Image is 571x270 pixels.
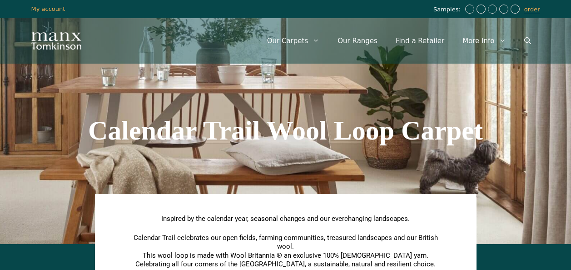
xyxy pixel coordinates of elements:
[31,5,65,12] a: My account
[328,27,387,55] a: Our Ranges
[387,27,453,55] a: Find a Retailer
[453,27,515,55] a: More Info
[258,27,540,55] nav: Primary
[31,32,81,50] img: Manx Tomkinson
[129,234,442,269] p: Calendar Trail celebrates our open fields, farming communities, treasured landscapes and our Brit...
[258,27,329,55] a: Our Carpets
[433,6,463,14] span: Samples:
[129,215,442,224] p: Inspired by the calendar year, seasonal changes and our everchanging landscapes.
[31,117,540,144] h1: Calendar Trail Wool Loop Carpet
[524,6,540,13] a: order
[515,27,540,55] a: Open Search Bar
